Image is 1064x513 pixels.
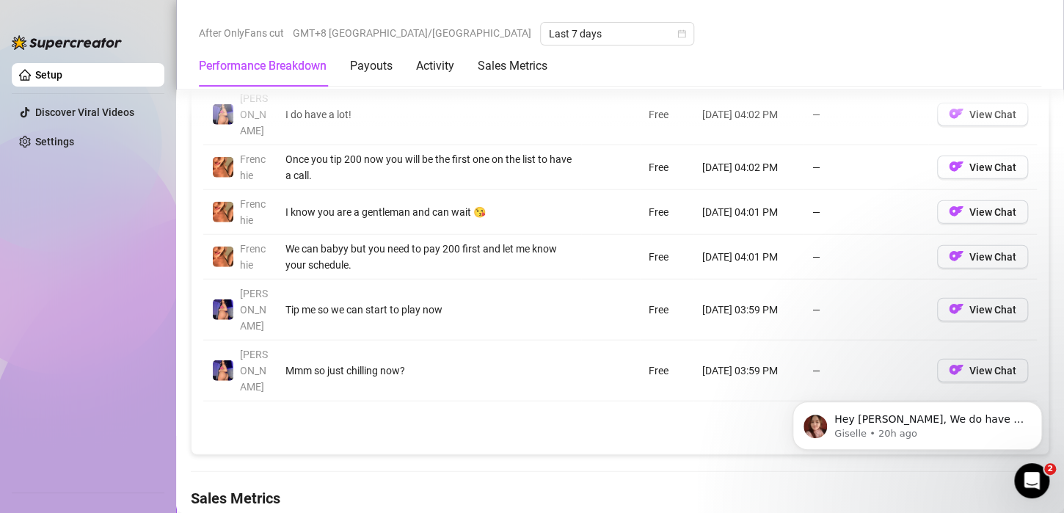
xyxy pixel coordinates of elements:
[549,23,685,45] span: Last 7 days
[949,159,963,174] img: OF
[949,302,963,316] img: OF
[640,190,693,235] td: Free
[969,251,1016,263] span: View Chat
[640,84,693,145] td: Free
[199,57,327,75] div: Performance Breakdown
[478,57,547,75] div: Sales Metrics
[693,341,804,401] td: [DATE] 03:59 PM
[240,92,268,137] span: [PERSON_NAME]
[937,200,1028,224] button: OFView Chat
[770,371,1064,473] iframe: Intercom notifications message
[937,156,1028,179] button: OFView Chat
[969,109,1016,120] span: View Chat
[949,106,963,121] img: OF
[640,280,693,341] td: Free
[1044,463,1056,475] span: 2
[285,151,572,183] div: Once you tip 200 now you will be the first one on the list to have a call.
[240,198,266,226] span: Frenchie
[640,145,693,190] td: Free
[937,368,1028,379] a: OFView Chat
[285,106,572,123] div: I do have a lot!
[949,249,963,263] img: OF
[213,202,233,222] img: Frenchie
[350,57,393,75] div: Payouts
[213,247,233,267] img: Frenchie
[285,363,572,379] div: Mmm so just chilling now?
[1014,463,1049,498] iframe: Intercom live chat
[640,341,693,401] td: Free
[937,359,1028,382] button: OFView Chat
[285,204,572,220] div: I know you are a gentleman and can wait 😘
[949,363,963,377] img: OF
[969,365,1016,376] span: View Chat
[12,35,122,50] img: logo-BBDzfeDw.svg
[416,57,454,75] div: Activity
[285,241,572,273] div: We can babyy but you need to pay 200 first and let me know your schedule.
[213,157,233,178] img: Frenchie
[969,206,1016,218] span: View Chat
[937,103,1028,126] button: OFView Chat
[969,304,1016,316] span: View Chat
[937,298,1028,321] button: OFView Chat
[937,112,1028,123] a: OFView Chat
[969,161,1016,173] span: View Chat
[693,84,804,145] td: [DATE] 04:02 PM
[35,69,62,81] a: Setup
[191,488,1049,509] h4: Sales Metrics
[804,190,928,235] td: —
[937,245,1028,269] button: OFView Chat
[240,288,268,332] span: [PERSON_NAME]
[937,307,1028,319] a: OFView Chat
[937,254,1028,266] a: OFView Chat
[693,145,804,190] td: [DATE] 04:02 PM
[213,360,233,381] img: Chyna
[35,106,134,118] a: Discover Viral Videos
[640,235,693,280] td: Free
[293,22,531,44] span: GMT+8 [GEOGRAPHIC_DATA]/[GEOGRAPHIC_DATA]
[35,136,74,148] a: Settings
[213,104,233,125] img: Chyna
[240,349,268,393] span: [PERSON_NAME]
[693,190,804,235] td: [DATE] 04:01 PM
[804,280,928,341] td: —
[804,145,928,190] td: —
[693,235,804,280] td: [DATE] 04:01 PM
[240,153,266,181] span: Frenchie
[949,204,963,219] img: OF
[213,299,233,320] img: Chyna
[199,22,284,44] span: After OnlyFans cut
[937,164,1028,176] a: OFView Chat
[285,302,572,318] div: Tip me so we can start to play now
[937,209,1028,221] a: OFView Chat
[804,235,928,280] td: —
[677,29,686,38] span: calendar
[804,341,928,401] td: —
[693,280,804,341] td: [DATE] 03:59 PM
[804,84,928,145] td: —
[240,243,266,271] span: Frenchie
